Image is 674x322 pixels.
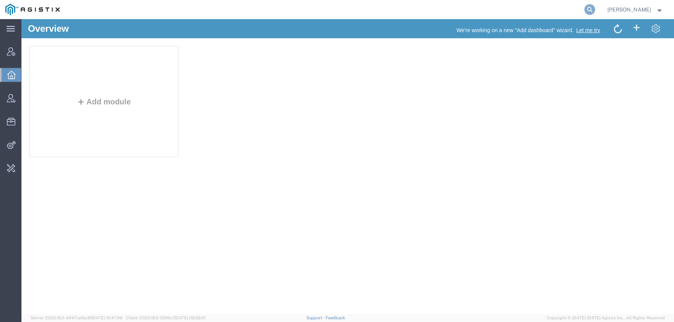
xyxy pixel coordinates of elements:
a: Support [306,315,326,320]
a: Feedback [326,315,345,320]
span: [DATE] 09:39:01 [175,315,206,320]
span: [DATE] 10:47:06 [92,315,123,320]
span: Client: 2025.19.0-129fbcf [126,315,206,320]
span: Copyright © [DATE]-[DATE] Agistix Inc., All Rights Reserved [547,315,665,321]
span: Carrie Virgilio [607,5,651,14]
iframe: FS Legacy Container [21,19,674,314]
button: [PERSON_NAME] [607,5,664,14]
button: Add module [53,78,112,87]
span: Server: 2025.19.0-d447cefac8f [31,315,123,320]
img: logo [5,4,60,15]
